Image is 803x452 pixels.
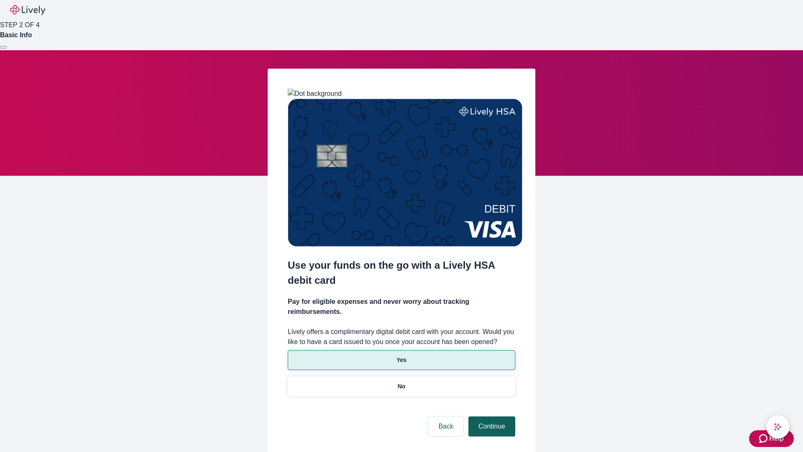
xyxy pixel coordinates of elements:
h4: Pay for eligible expenses and never worry about tracking reimbursements. [288,297,515,317]
button: Yes [288,350,515,370]
button: Continue [468,416,515,437]
button: Zendesk support iconHelp [749,430,794,447]
p: Yes [396,356,407,365]
span: Help [769,434,784,444]
svg: Lively AI Assistant [774,423,782,431]
img: Lively [10,5,45,15]
img: Dot background [288,89,342,99]
label: Lively offers a complimentary digital debit card with your account. Would you like to have a card... [288,327,515,347]
h2: Use your funds on the go with a Lively HSA debit card [288,258,515,288]
p: No [398,382,406,391]
button: chat [766,415,790,439]
img: Debit card [288,99,522,247]
svg: Zendesk support icon [759,434,769,444]
button: No [288,377,515,396]
button: Back [428,416,463,437]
